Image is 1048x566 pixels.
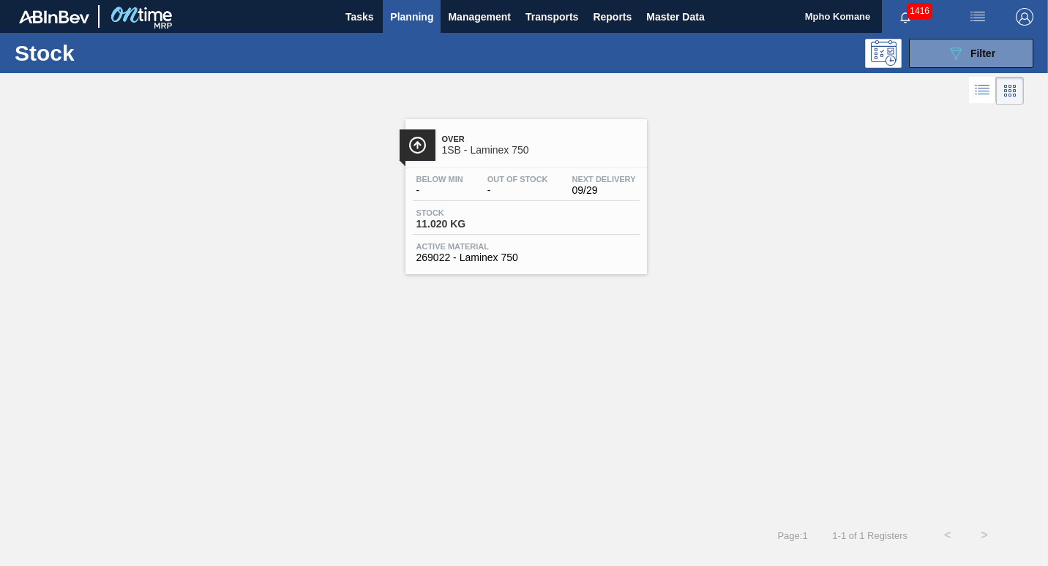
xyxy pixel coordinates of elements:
span: Filter [970,48,995,59]
span: 1SB - Laminex 750 [442,145,640,156]
span: Over [442,135,640,143]
span: 1416 [907,3,932,19]
img: Logout [1016,8,1033,26]
div: List Vision [969,77,996,105]
button: Filter [909,39,1033,68]
span: - [416,185,463,196]
span: Next Delivery [572,175,636,184]
span: 1 - 1 of 1 Registers [830,530,907,541]
span: 269022 - Laminex 750 [416,252,636,263]
span: Stock [416,208,519,217]
span: Planning [390,8,433,26]
span: Reports [593,8,632,26]
img: Ícone [408,136,427,154]
img: userActions [969,8,987,26]
button: > [966,517,1003,554]
span: - [487,185,548,196]
button: < [929,517,966,554]
button: Notifications [882,7,929,27]
span: 09/29 [572,185,636,196]
span: Transports [525,8,578,26]
span: Out Of Stock [487,175,548,184]
span: Page : 1 [777,530,807,541]
h1: Stock [15,45,222,61]
img: TNhmsLtSVTkK8tSr43FrP2fwEKptu5GPRR3wAAAABJRU5ErkJggg== [19,10,89,23]
span: 11.020 KG [416,219,519,230]
span: Active Material [416,242,636,251]
span: Below Min [416,175,463,184]
div: Programming: no user selected [865,39,902,68]
div: Card Vision [996,77,1024,105]
a: ÍconeOver1SB - Laminex 750Below Min-Out Of Stock-Next Delivery09/29Stock11.020 KGActive Material2... [394,108,654,274]
span: Master Data [646,8,704,26]
span: Management [448,8,511,26]
span: Tasks [343,8,375,26]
